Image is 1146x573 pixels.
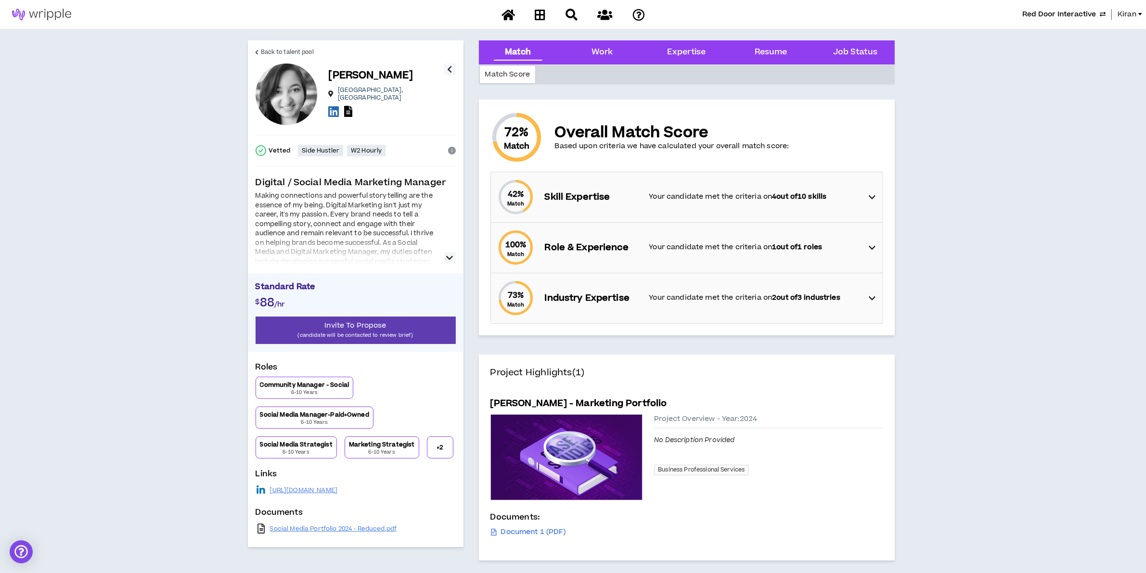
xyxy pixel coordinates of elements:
p: Social Media Strategist [260,441,333,448]
strong: 1 out of 1 roles [772,242,822,252]
span: 73 % [508,290,524,301]
h4: Project Highlights (1) [490,366,883,391]
p: Side Hustler [302,147,339,154]
p: Overall Match Score [555,124,789,141]
i: No Description Provided [654,435,734,445]
a: Back to talent pool [256,40,314,64]
p: W2 Hourly [351,147,382,154]
div: Nandini W. [256,64,317,125]
h4: Documents: [490,511,883,523]
p: Role & Experience [545,241,640,255]
small: Match [504,140,530,152]
p: Your candidate met the criteria on [649,191,860,202]
div: 100%MatchRole & ExperienceYour candidate met the criteria on1out of1 roles [491,223,883,273]
p: Roles [256,361,456,377]
p: Your candidate met the criteria on [649,293,860,303]
span: 72 % [504,125,528,140]
a: Social Media Portfolio 2024 - Reduced.pdf [270,525,397,533]
button: +2 [427,436,453,458]
div: Expertise [667,46,706,59]
p: Links [256,468,456,484]
span: 100 % [505,239,527,251]
h5: [PERSON_NAME] - Marketing Portfolio [490,397,667,410]
span: Business Professional Services [654,465,748,475]
p: Vetted [269,147,291,154]
p: Documents [256,507,456,522]
strong: 4 out of 10 skills [772,191,826,202]
span: 88 [260,294,274,311]
p: [PERSON_NAME] [329,69,413,82]
p: [GEOGRAPHIC_DATA] , [GEOGRAPHIC_DATA] [338,86,444,102]
p: 6-10 Years [368,448,395,456]
p: (candidate will be contacted to review brief) [256,331,456,340]
div: 42%MatchSkill ExpertiseYour candidate met the criteria on4out of10 skills [491,172,883,222]
p: Based upon criteria we have calculated your overall match score: [555,141,789,151]
p: Social Media Manager-Paid+Owned [260,411,369,419]
small: Match [507,200,524,207]
div: Work [592,46,613,59]
div: Open Intercom Messenger [10,540,33,563]
span: Back to talent pool [261,48,314,57]
p: 6-10 Years [301,419,327,426]
button: Red Door Interactive [1022,9,1106,20]
strong: 2 out of 3 industries [772,293,840,303]
p: Industry Expertise [545,292,640,305]
span: Red Door Interactive [1022,9,1096,20]
div: Making connections and powerful storytelling are the essence of my being. Digital Marketing isn't... [256,191,438,351]
div: Job Status [833,46,877,59]
span: Project Overview - Year: 2024 [654,414,757,424]
a: Document 1 (PDF) [490,527,566,537]
span: file-text [490,529,497,535]
p: Standard Rate [256,281,456,295]
div: Match Score [480,66,536,83]
span: Kiran [1118,9,1136,20]
p: + 2 [437,444,443,451]
img: project-case-studies-default.jpeg [491,415,643,500]
span: 42 % [508,189,524,200]
small: Match [507,251,524,258]
div: 73%MatchIndustry ExpertiseYour candidate met the criteria on2out of3 industries [491,273,883,323]
span: check-circle [256,145,266,156]
p: Your candidate met the criteria on [649,242,860,253]
p: Skill Expertise [545,191,640,204]
div: Match [505,46,531,59]
span: $ [256,297,260,307]
p: Digital / Social Media Marketing Manager [256,176,456,190]
p: 6-10 Years [283,448,309,456]
div: Resume [755,46,787,59]
span: info-circle [448,147,456,154]
button: Invite To Propose(candidate will be contacted to review brief) [256,317,456,344]
span: Invite To Propose [324,320,386,331]
small: Match [507,301,524,308]
a: [URL][DOMAIN_NAME] [270,486,338,494]
p: Community Manager - Social [260,381,349,389]
p: Marketing Strategist [349,441,415,448]
span: /hr [274,299,285,309]
p: 6-10 Years [291,389,318,396]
